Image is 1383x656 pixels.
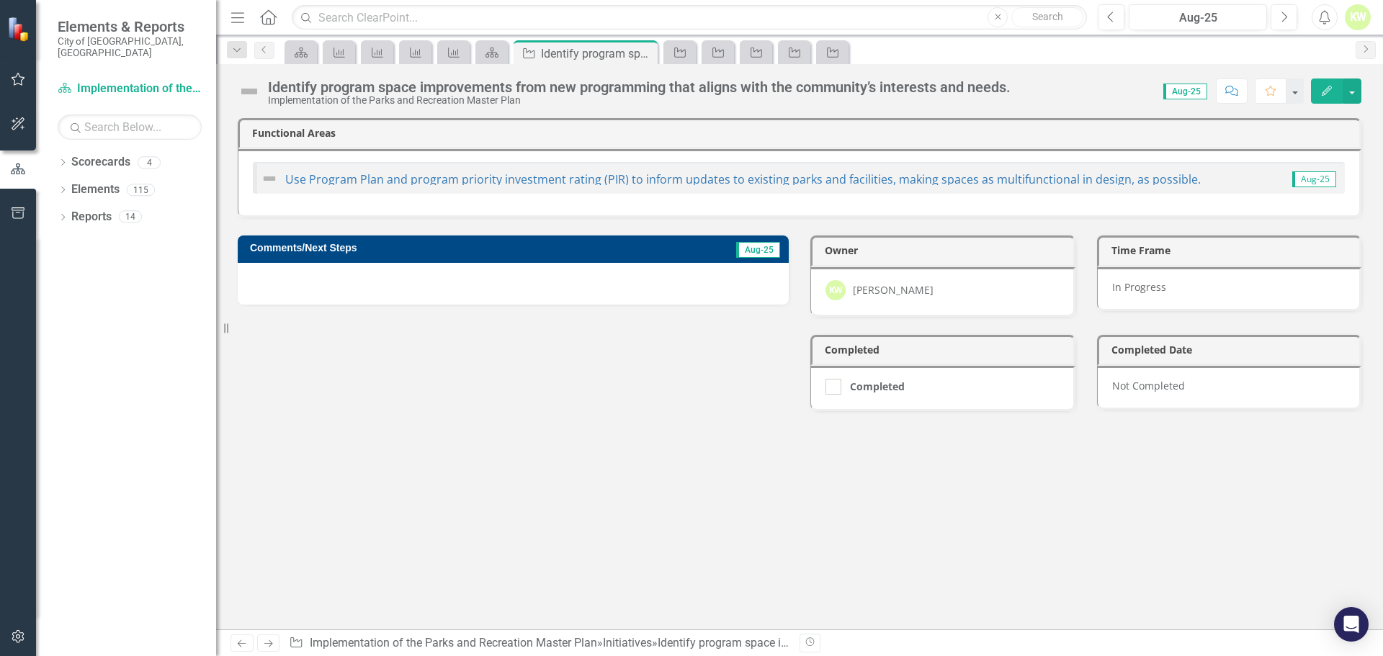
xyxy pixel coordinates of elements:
[58,81,202,97] a: Implementation of the Parks and Recreation Master Plan
[1111,245,1353,256] h3: Time Frame
[127,184,155,196] div: 115
[825,245,1066,256] h3: Owner
[310,636,597,650] a: Implementation of the Parks and Recreation Master Plan
[736,242,780,258] span: Aug-25
[658,636,1246,650] div: Identify program space improvements from new programming that aligns with the community’s interes...
[58,18,202,35] span: Elements & Reports
[289,635,789,652] div: » »
[1129,4,1267,30] button: Aug-25
[71,209,112,225] a: Reports
[71,181,120,198] a: Elements
[58,35,202,59] small: City of [GEOGRAPHIC_DATA], [GEOGRAPHIC_DATA]
[825,280,846,300] div: KW
[1097,366,1362,410] div: Not Completed
[252,127,1352,138] h3: Functional Areas
[292,5,1087,30] input: Search ClearPoint...
[1334,607,1369,642] div: Open Intercom Messenger
[1111,344,1353,355] h3: Completed Date
[603,636,652,650] a: Initiatives
[541,45,654,63] div: Identify program space improvements from new programming that aligns with the community’s interes...
[1345,4,1371,30] button: KW
[853,283,934,297] div: [PERSON_NAME]
[71,154,130,171] a: Scorecards
[1163,84,1207,99] span: Aug-25
[268,95,1011,106] div: Implementation of the Parks and Recreation Master Plan
[250,243,623,253] h3: Comments/Next Steps
[1292,171,1336,187] span: Aug-25
[1011,7,1083,27] button: Search
[119,211,142,223] div: 14
[1134,9,1262,27] div: Aug-25
[268,79,1011,95] div: Identify program space improvements from new programming that aligns with the community’s interes...
[285,171,1201,187] a: Use Program Plan and program priority investment rating (PIR) to inform updates to existing parks...
[7,16,32,41] img: ClearPoint Strategy
[825,344,1066,355] h3: Completed
[1112,280,1166,294] span: In Progress
[238,80,261,103] img: Not Defined
[58,114,202,140] input: Search Below...
[138,156,161,169] div: 4
[261,170,278,187] img: Not Defined
[1032,11,1063,22] span: Search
